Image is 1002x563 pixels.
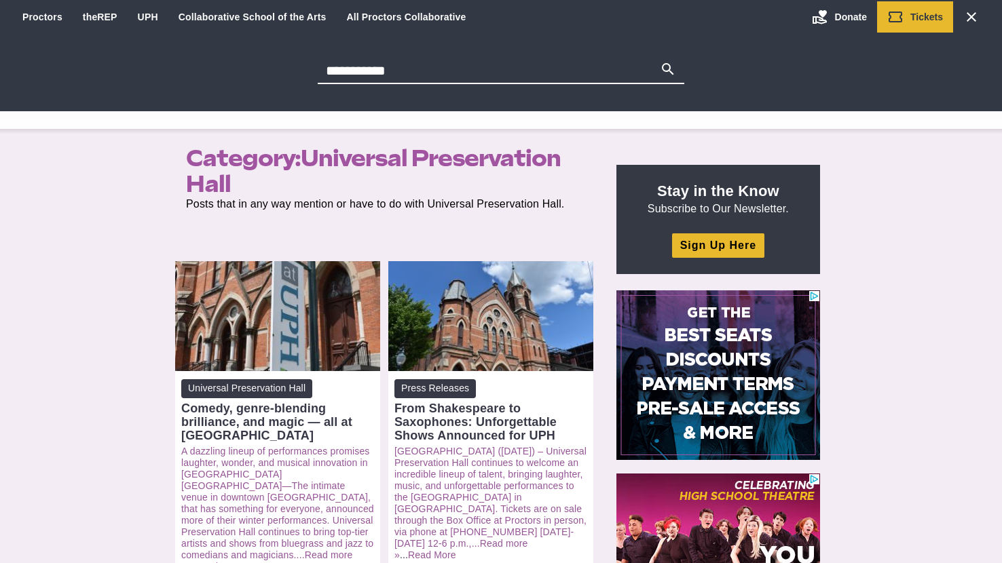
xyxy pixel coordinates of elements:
a: Donate [802,1,877,33]
a: UPH [138,12,158,22]
a: All Proctors Collaborative [346,12,466,22]
a: Tickets [877,1,953,33]
div: Comedy, genre-blending brilliance, and magic — all at [GEOGRAPHIC_DATA] [181,402,374,442]
span: Donate [835,12,867,22]
p: Subscribe to Our Newsletter. [633,181,804,216]
span: Press Releases [394,379,476,397]
a: [GEOGRAPHIC_DATA] ([DATE]) – Universal Preservation Hall continues to welcome an incredible lineu... [394,446,587,549]
p: Posts that in any way mention or have to do with Universal Preservation Hall. [186,197,585,212]
h1: Category: [186,145,585,197]
a: Press Releases From Shakespeare to Saxophones: Unforgettable Shows Announced for UPH [394,379,587,442]
a: Sign Up Here [672,233,764,257]
div: From Shakespeare to Saxophones: Unforgettable Shows Announced for UPH [394,402,587,442]
strong: Stay in the Know [657,182,779,199]
iframe: Advertisement [616,290,820,460]
a: theREP [83,12,117,22]
p: ... [394,446,587,561]
a: Read More [408,549,456,560]
span: Universal Preservation Hall [186,144,561,197]
span: Tickets [910,12,943,22]
a: Search [953,1,990,33]
a: Proctors [22,12,62,22]
a: A dazzling lineup of performances promises laughter, wonder, and musical innovation in [GEOGRAPHI... [181,446,374,560]
a: Read more » [394,538,528,560]
span: Universal Preservation Hall [181,379,312,397]
a: Collaborative School of the Arts [179,12,327,22]
a: Universal Preservation Hall Comedy, genre-blending brilliance, and magic — all at [GEOGRAPHIC_DATA] [181,379,374,442]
